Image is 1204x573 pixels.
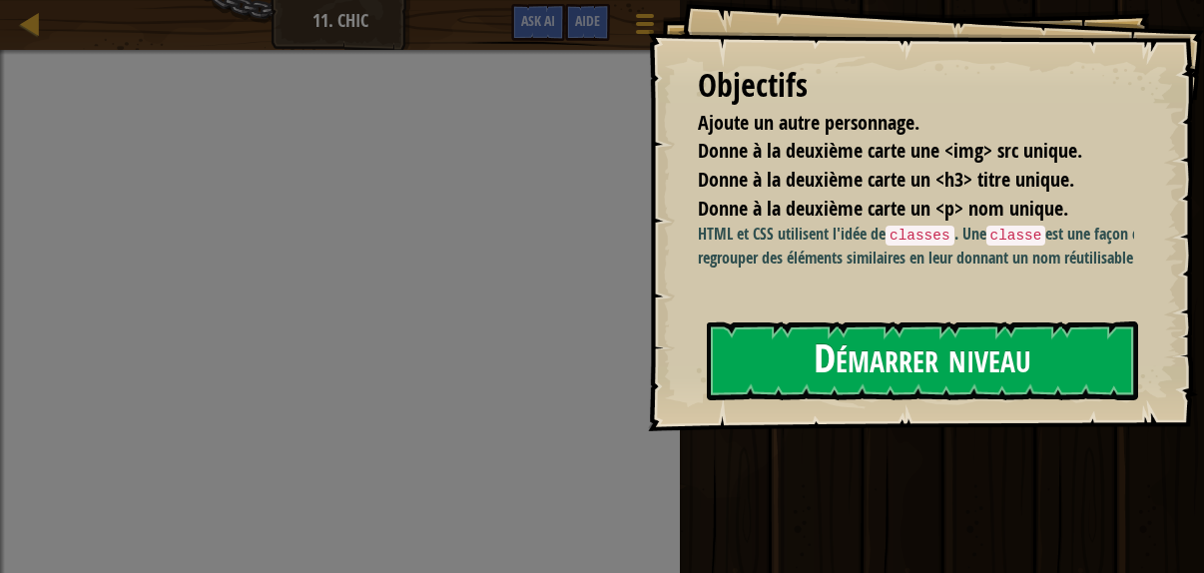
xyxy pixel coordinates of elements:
[698,63,1134,109] div: Objectifs
[673,166,1129,195] li: Donne à la deuxième carte un <h3> titre unique.
[673,195,1129,224] li: Donne à la deuxième carte un <p> nom unique.
[511,4,565,41] button: Ask AI
[521,11,555,30] span: Ask AI
[673,137,1129,166] li: Donne à la deuxième carte une <img> src unique.
[673,109,1129,138] li: Ajoute un autre personnage.
[620,4,670,51] button: Afficher le menu
[698,109,919,136] span: Ajoute un autre personnage.
[698,195,1068,222] span: Donne à la deuxième carte un <p> nom unique.
[575,11,600,30] span: Aide
[986,226,1046,246] code: classe
[698,223,1149,269] p: HTML et CSS utilisent l'idée de . Une est une façon de regrouper des éléments similaires en leur ...
[698,166,1074,193] span: Donne à la deuxième carte un <h3> titre unique.
[707,321,1138,400] button: Démarrer niveau
[886,226,953,246] code: classes
[698,137,1082,164] span: Donne à la deuxième carte une <img> src unique.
